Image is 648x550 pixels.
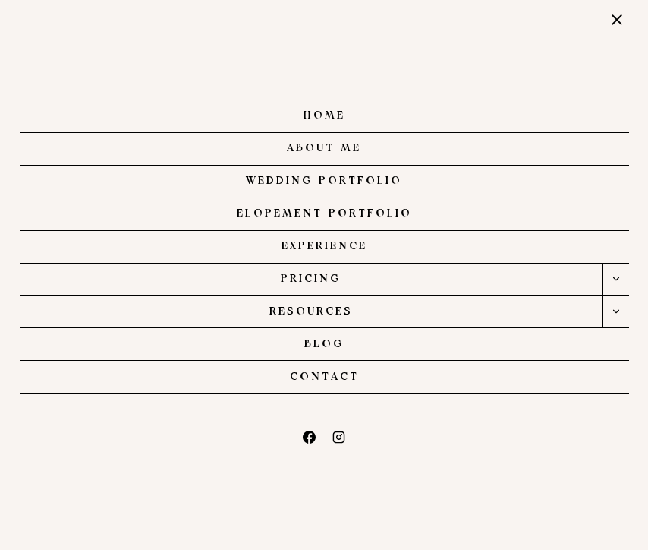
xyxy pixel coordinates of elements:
[20,361,629,394] a: Contact
[20,100,629,394] nav: Primary Mobile Navigation
[20,296,602,327] a: RESOURCES
[20,133,629,166] a: About Me
[20,264,602,296] a: PRICING
[20,198,629,231] a: Elopement Portfolio
[20,166,629,198] a: Wedding Portfolio
[326,424,352,450] a: Instagram
[20,100,629,133] a: Home
[296,424,322,450] a: Facebook
[20,328,629,361] a: Blog
[20,231,629,264] a: Experience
